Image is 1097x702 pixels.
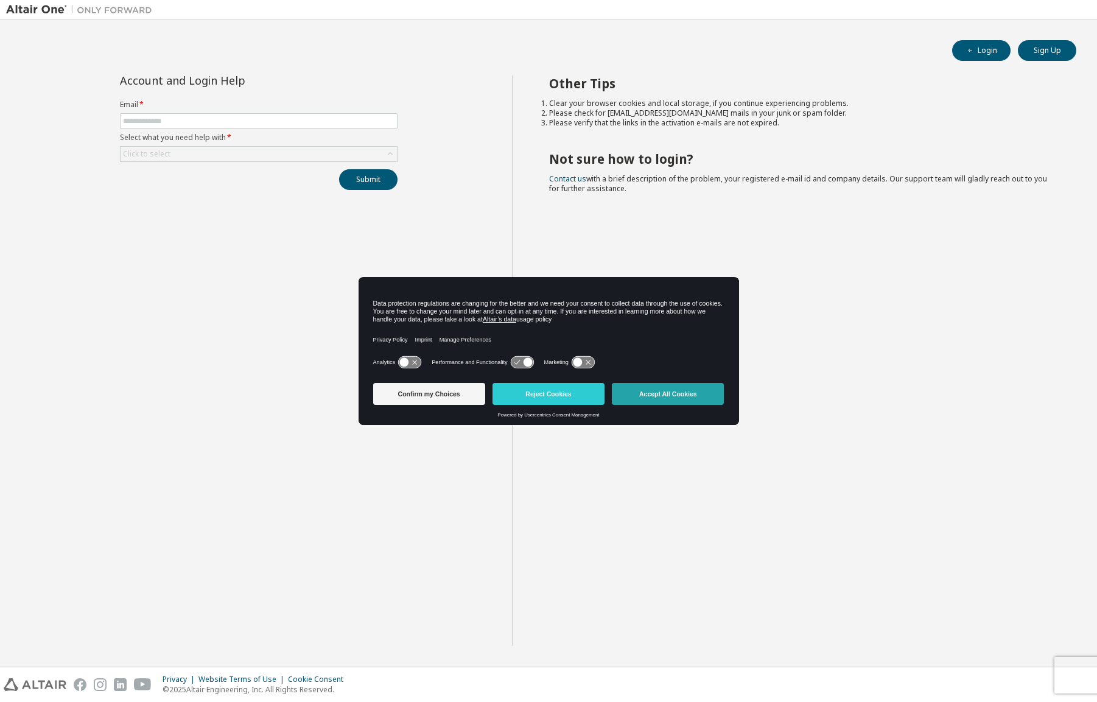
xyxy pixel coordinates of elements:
label: Select what you need help with [120,133,398,142]
img: linkedin.svg [114,678,127,691]
button: Sign Up [1018,40,1076,61]
button: Submit [339,169,398,190]
div: Website Terms of Use [198,675,288,684]
div: Click to select [121,147,397,161]
li: Clear your browser cookies and local storage, if you continue experiencing problems. [549,99,1055,108]
p: © 2025 Altair Engineering, Inc. All Rights Reserved. [163,684,351,695]
li: Please check for [EMAIL_ADDRESS][DOMAIN_NAME] mails in your junk or spam folder. [549,108,1055,118]
span: with a brief description of the problem, your registered e-mail id and company details. Our suppo... [549,174,1047,194]
div: Click to select [123,149,170,159]
h2: Other Tips [549,75,1055,91]
div: Cookie Consent [288,675,351,684]
label: Email [120,100,398,110]
img: altair_logo.svg [4,678,66,691]
li: Please verify that the links in the activation e-mails are not expired. [549,118,1055,128]
h2: Not sure how to login? [549,151,1055,167]
div: Account and Login Help [120,75,342,85]
a: Contact us [549,174,586,184]
img: facebook.svg [74,678,86,691]
div: Privacy [163,675,198,684]
img: youtube.svg [134,678,152,691]
button: Login [952,40,1011,61]
img: instagram.svg [94,678,107,691]
img: Altair One [6,4,158,16]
